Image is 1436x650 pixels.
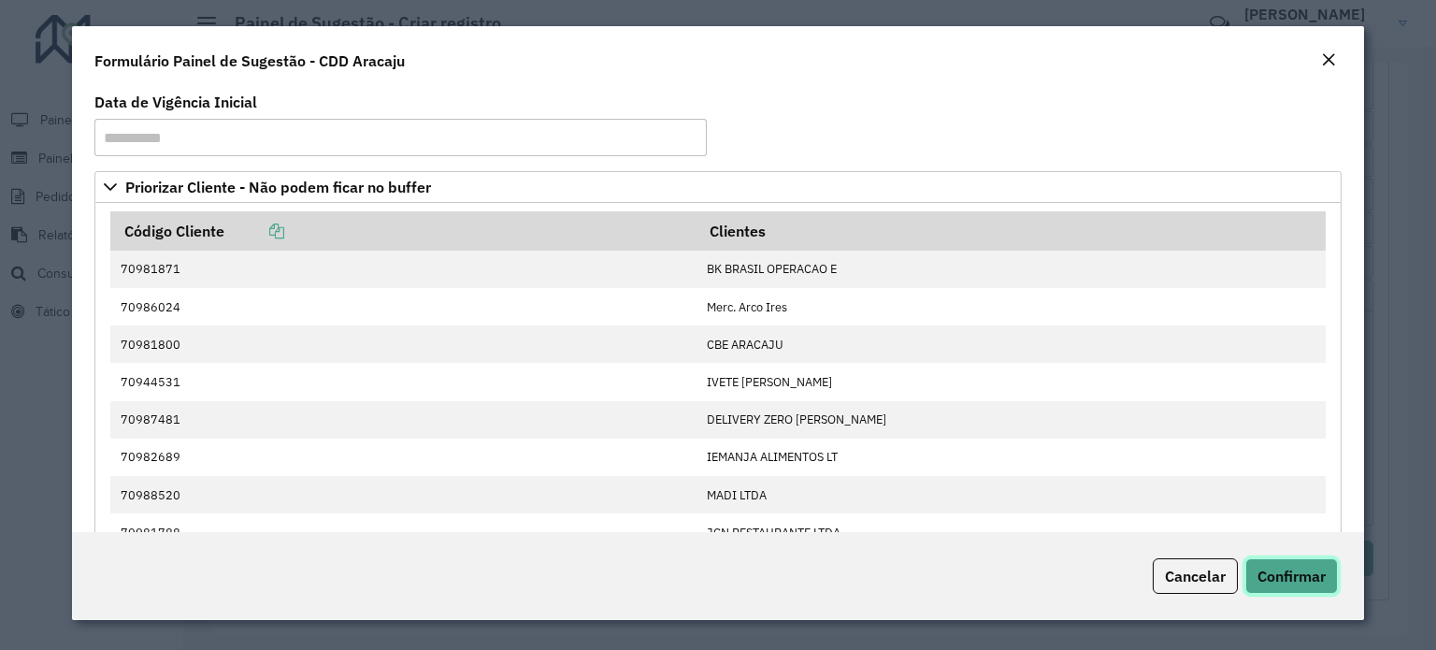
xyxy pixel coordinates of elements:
[1165,567,1226,585] span: Cancelar
[110,325,696,363] td: 70981800
[94,171,1342,203] a: Priorizar Cliente - Não podem ficar no buffer
[1257,567,1326,585] span: Confirmar
[125,180,431,195] span: Priorizar Cliente - Não podem ficar no buffer
[110,363,696,400] td: 70944531
[697,288,1326,325] td: Merc. Arco Ires
[697,363,1326,400] td: IVETE [PERSON_NAME]
[697,401,1326,439] td: DELIVERY ZERO [PERSON_NAME]
[1315,49,1342,73] button: Close
[697,513,1326,551] td: JCN RESTAURANTE LTDA
[697,476,1326,513] td: MADI LTDA
[224,222,284,240] a: Copiar
[94,91,257,113] label: Data de Vigência Inicial
[697,211,1326,251] th: Clientes
[110,439,696,476] td: 70982689
[1245,558,1338,594] button: Confirmar
[697,439,1326,476] td: IEMANJA ALIMENTOS LT
[697,251,1326,288] td: BK BRASIL OPERACAO E
[1321,52,1336,67] em: Fechar
[94,50,405,72] h4: Formulário Painel de Sugestão - CDD Aracaju
[1153,558,1238,594] button: Cancelar
[110,288,696,325] td: 70986024
[110,251,696,288] td: 70981871
[697,325,1326,363] td: CBE ARACAJU
[110,401,696,439] td: 70987481
[110,513,696,551] td: 70981788
[110,211,696,251] th: Código Cliente
[110,476,696,513] td: 70988520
